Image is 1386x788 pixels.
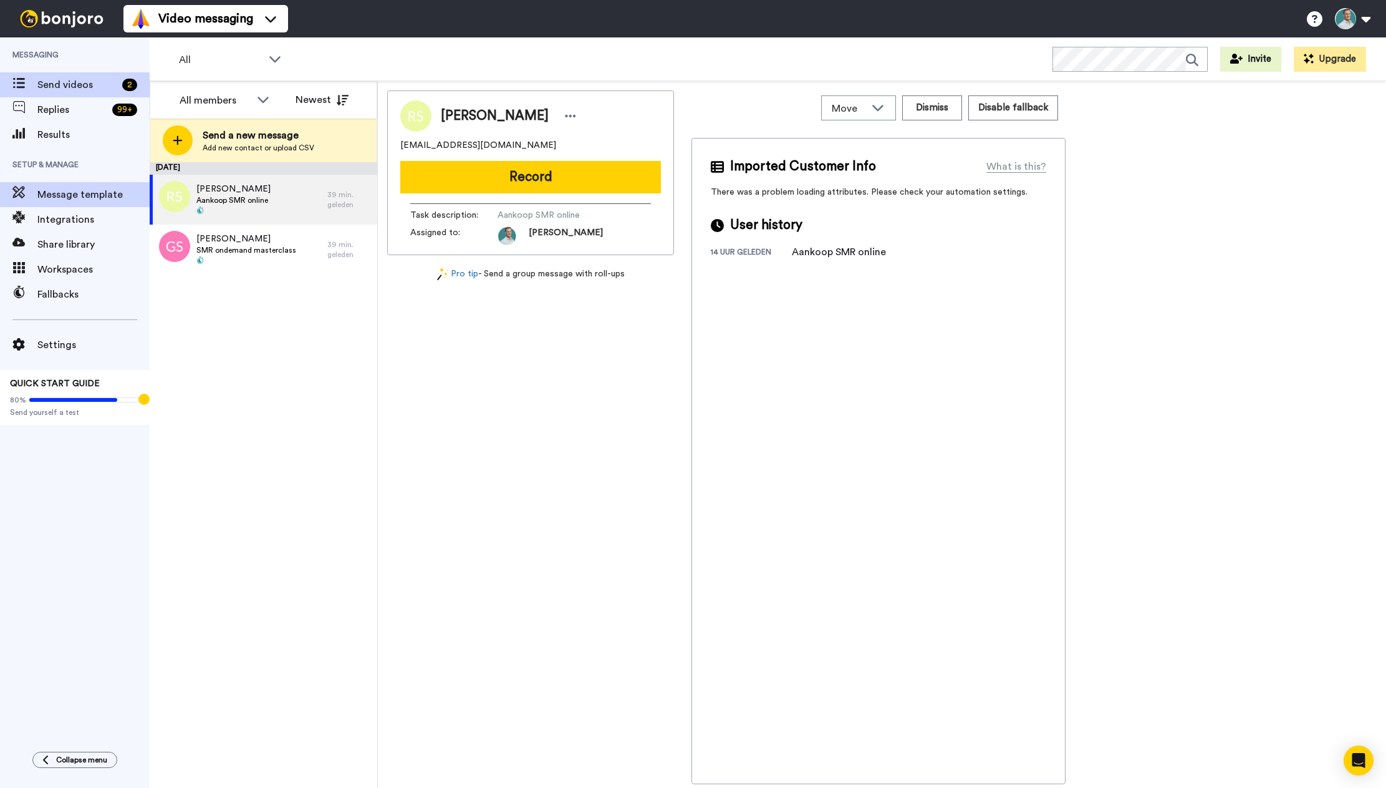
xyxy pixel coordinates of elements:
span: All [179,52,262,67]
span: Aankoop SMR online [498,209,616,221]
span: Video messaging [158,10,253,27]
button: Collapse menu [32,752,117,768]
span: Send videos [37,77,117,92]
button: Record [400,161,661,193]
span: Message template [37,187,150,202]
div: Tooltip anchor [138,394,150,405]
span: Aankoop SMR online [196,195,271,205]
img: fe43a3f7-8d61-42cf-bcde-e2ec0b10c85f-1703249215.jpg [498,226,516,245]
span: Workspaces [37,262,150,277]
span: [PERSON_NAME] [529,226,603,245]
span: Replies [37,102,107,117]
div: What is this? [986,159,1046,174]
span: [PERSON_NAME] [196,183,271,195]
span: Send a new message [203,128,314,143]
img: gs.png [159,231,190,262]
span: [PERSON_NAME] [441,107,549,125]
img: vm-color.svg [131,9,151,29]
div: 99 + [112,104,137,116]
div: - Send a group message with roll-ups [387,268,674,281]
span: Imported Customer Info [730,157,876,176]
span: Share library [37,237,150,252]
span: Send yourself a test [10,407,140,417]
span: Move [832,101,865,116]
a: Pro tip [437,268,478,281]
span: Task description : [410,209,498,221]
span: Collapse menu [56,755,107,765]
span: Fallbacks [37,287,150,302]
img: bj-logo-header-white.svg [15,10,108,27]
img: Image of Roely Smit [400,100,431,132]
button: Dismiss [902,95,962,120]
div: [DATE] [150,162,377,175]
span: Results [37,127,150,142]
img: rs.png [159,181,190,212]
span: Integrations [37,212,150,227]
span: Assigned to: [410,226,498,245]
span: User history [730,216,802,235]
div: 39 min. geleden [327,240,371,260]
span: [PERSON_NAME] [196,233,296,245]
div: Aankoop SMR online [792,245,886,260]
div: 14 uur geleden [711,247,792,260]
div: There was a problem loading attributes. Please check your automation settings. [691,138,1066,784]
button: Invite [1220,47,1281,72]
span: SMR ondemand masterclass [196,245,296,255]
span: QUICK START GUIDE [10,379,100,388]
div: Open Intercom Messenger [1344,746,1374,776]
div: All members [180,93,251,108]
span: [EMAIL_ADDRESS][DOMAIN_NAME] [400,139,556,152]
button: Upgrade [1294,47,1366,72]
div: 2 [122,79,137,91]
span: 80% [10,395,26,405]
div: 39 min. geleden [327,190,371,210]
span: Add new contact or upload CSV [203,143,314,153]
button: Disable fallback [968,95,1058,120]
img: magic-wand.svg [437,268,448,281]
span: Settings [37,338,150,353]
button: Newest [286,87,358,112]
